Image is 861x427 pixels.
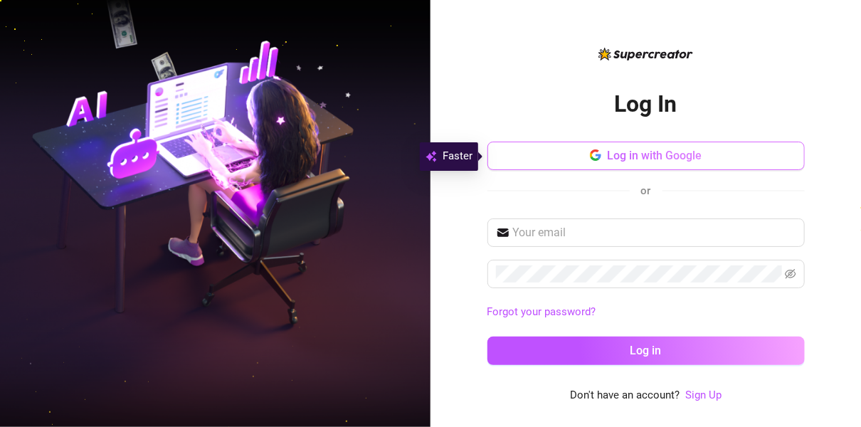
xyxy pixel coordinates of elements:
button: Log in with Google [487,142,805,170]
a: Sign Up [685,389,722,401]
h2: Log In [615,90,677,119]
span: Faster [443,148,472,165]
img: svg%3e [426,148,437,165]
img: logo-BBDzfeDw.svg [598,48,693,60]
button: Log in [487,337,805,365]
a: Forgot your password? [487,305,596,318]
span: Log in with Google [607,149,702,162]
span: Don't have an account? [570,387,680,404]
a: Sign Up [685,387,722,404]
span: eye-invisible [785,268,796,280]
span: or [641,184,651,197]
span: Log in [630,344,662,357]
input: Your email [513,224,796,241]
a: Forgot your password? [487,304,805,321]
